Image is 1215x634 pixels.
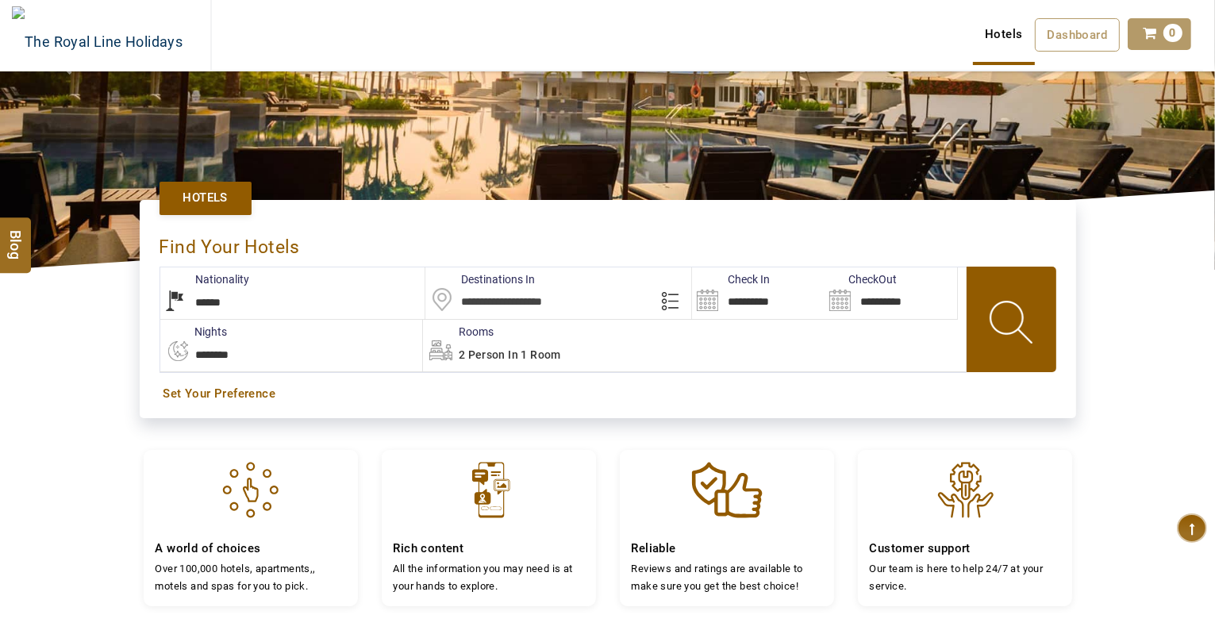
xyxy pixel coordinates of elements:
input: Search [692,267,825,319]
a: Set Your Preference [163,386,1052,402]
span: Blog [6,229,26,243]
p: Our team is here to help 24/7 at your service. [870,560,1060,594]
span: Hotels [183,190,228,206]
img: The Royal Line Holidays [12,6,183,67]
p: Over 100,000 hotels, apartments,, motels and spas for you to pick. [156,560,346,594]
label: Rooms [423,324,494,340]
h4: Reliable [632,541,822,556]
a: Hotels [160,182,252,214]
label: Destinations In [425,271,535,287]
a: Hotels [973,18,1034,50]
label: Check In [692,271,770,287]
a: 0 [1128,18,1191,50]
label: nights [160,324,228,340]
div: Find Your Hotels [160,220,1056,267]
input: Search [825,267,957,319]
label: Nationality [160,271,250,287]
p: Reviews and ratings are available to make sure you get the best choice! [632,560,822,594]
span: 2 Person in 1 Room [459,348,561,361]
h4: Rich content [394,541,584,556]
h4: Customer support [870,541,1060,556]
p: All the information you may need is at your hands to explore. [394,560,584,594]
span: 0 [1163,24,1182,42]
h4: A world of choices [156,541,346,556]
span: Dashboard [1048,28,1108,42]
label: CheckOut [825,271,897,287]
